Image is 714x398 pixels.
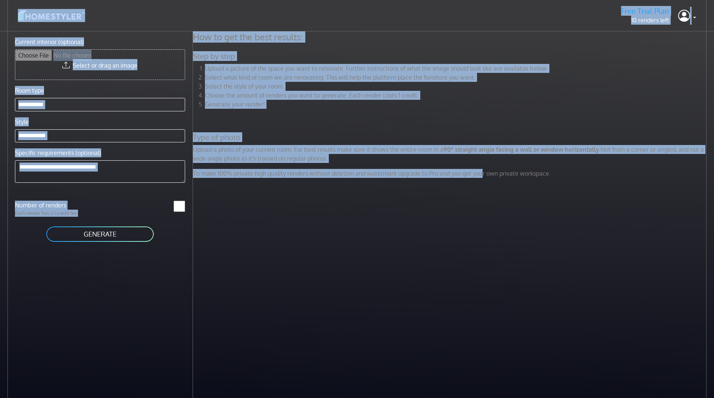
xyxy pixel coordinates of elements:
li: Upload a picture of the space you want to renovate. Further instructions of what the image should... [205,64,709,73]
label: Room type [15,86,44,95]
li: Generate your render! [205,100,709,109]
label: Number of renders [10,201,100,210]
label: Current interior (optional) [15,37,84,46]
h5: Type of photo [188,133,713,142]
li: Select the style of your room. [205,82,709,91]
label: Specific requirements (optional) [15,148,101,157]
strong: 90° straight angle facing a wall or window horizontally. [443,146,601,153]
li: Select what kind of room we are renovating. This will help the platform place the furniture you w... [205,73,709,82]
h5: Free Trial Plan [621,6,669,16]
img: logo-3de290ba35641baa71223ecac5eacb59cb85b4c7fdf211dc9aaecaaee71ea2f8.svg [18,9,85,22]
h5: Step by step [188,52,713,61]
label: Style [15,117,29,126]
h4: How to get the best results: [188,31,713,43]
p: To make 100% private high quality renders without deletion and watermark upgrade to Pro and you g... [188,169,713,178]
p: Each render has a 1 credit fee [10,210,100,217]
button: GENERATE [46,226,155,243]
p: Upload a photo of your current room. For best results make sure it shows the entire room in a Not... [188,145,713,163]
p: 10 renders left [621,16,669,25]
li: Choose the amount of renders you want to generate. Each render costs 1 credit. [205,91,709,100]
